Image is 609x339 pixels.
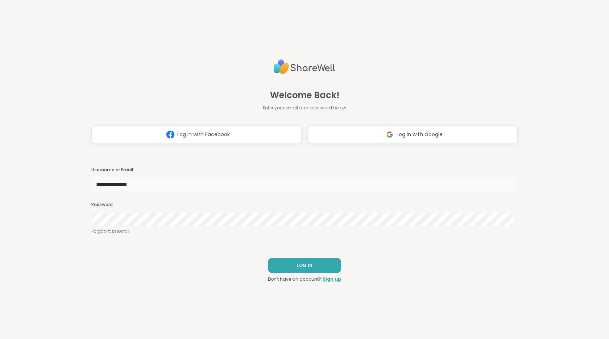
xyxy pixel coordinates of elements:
[263,105,346,111] span: Enter your email and password below
[323,276,341,282] a: Sign up
[270,89,339,102] span: Welcome Back!
[177,131,230,138] span: Log in with Facebook
[91,202,518,208] h3: Password
[163,128,177,141] img: ShareWell Logomark
[268,258,341,273] button: LOG IN
[297,262,312,269] span: LOG IN
[383,128,397,141] img: ShareWell Logomark
[91,228,518,235] a: Forgot Password?
[268,276,321,282] span: Don't have an account?
[91,167,518,173] h3: Username or Email
[307,126,518,144] button: Log in with Google
[397,131,443,138] span: Log in with Google
[91,126,302,144] button: Log in with Facebook
[274,56,335,77] img: ShareWell Logo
